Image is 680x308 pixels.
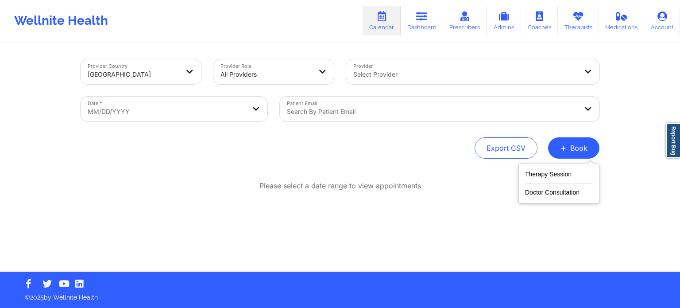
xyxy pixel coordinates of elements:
div: [GEOGRAPHIC_DATA] [88,65,179,84]
button: Therapy Session [525,169,593,183]
a: Account [644,6,680,35]
button: +Book [548,137,599,159]
div: All Providers [220,65,312,84]
a: Medications [599,6,645,35]
a: Report Bug [666,123,680,158]
a: Therapists [558,6,599,35]
p: © 2025 by Wellnite Health [19,287,661,302]
a: Admins [487,6,521,35]
p: Please select a date range to view appointments [259,181,421,191]
button: Doctor Consultation [525,183,593,198]
span: + [560,145,567,150]
a: Calendar [363,6,401,35]
button: Export CSV [475,137,537,159]
a: Coaches [521,6,558,35]
a: Dashboard [401,6,443,35]
a: Prescribers [443,6,487,35]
